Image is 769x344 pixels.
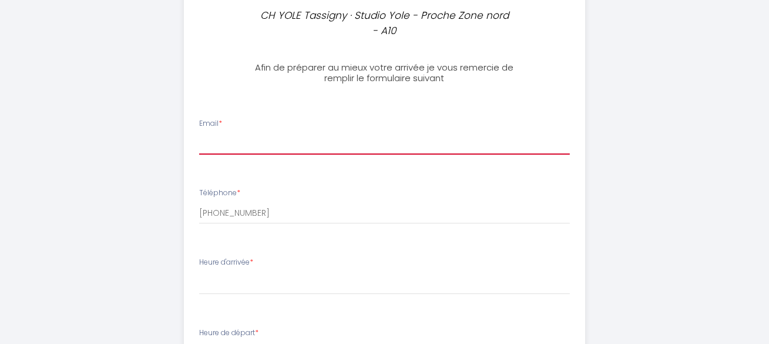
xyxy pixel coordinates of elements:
[199,328,258,339] label: Heure de départ
[199,118,222,129] label: Email
[254,62,515,84] h3: Afin de préparer au mieux votre arrivée je vous remercie de remplir le formulaire suivant
[199,188,240,199] label: Téléphone
[199,257,253,268] label: Heure d'arrivée
[259,8,511,39] p: CH YOLE Tassigny · Studio Yole - Proche Zone nord - A10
